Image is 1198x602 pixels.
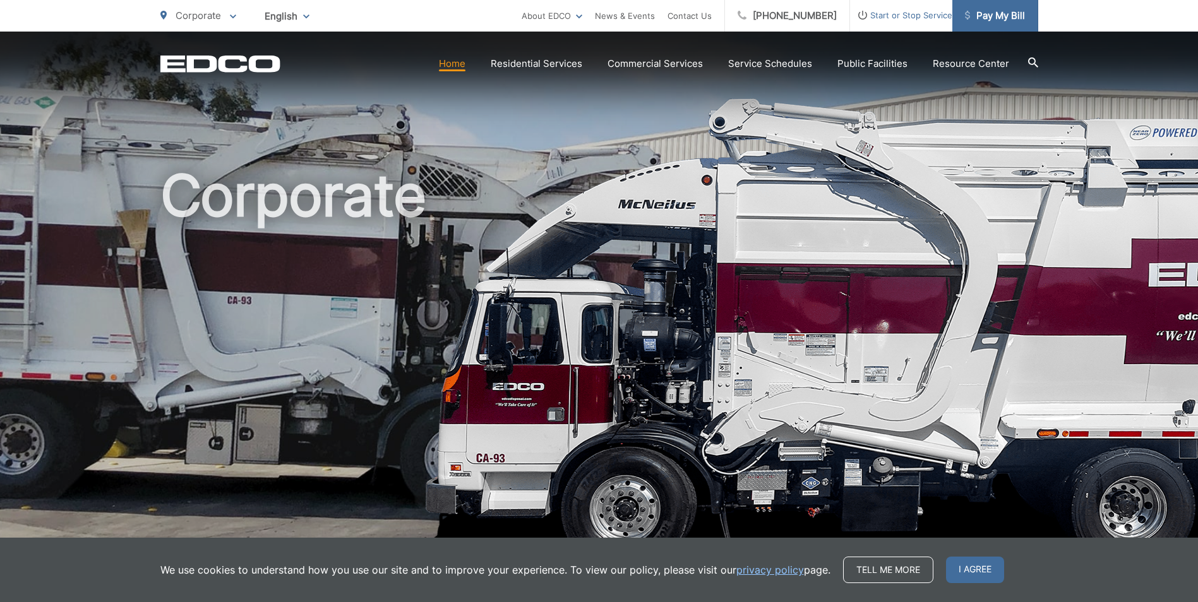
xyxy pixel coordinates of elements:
[491,56,582,71] a: Residential Services
[176,9,221,21] span: Corporate
[160,562,830,577] p: We use cookies to understand how you use our site and to improve your experience. To view our pol...
[522,8,582,23] a: About EDCO
[160,164,1038,564] h1: Corporate
[837,56,907,71] a: Public Facilities
[595,8,655,23] a: News & Events
[736,562,804,577] a: privacy policy
[255,5,319,27] span: English
[728,56,812,71] a: Service Schedules
[843,557,933,583] a: Tell me more
[608,56,703,71] a: Commercial Services
[668,8,712,23] a: Contact Us
[965,8,1025,23] span: Pay My Bill
[160,55,280,73] a: EDCD logo. Return to the homepage.
[946,557,1004,583] span: I agree
[439,56,465,71] a: Home
[933,56,1009,71] a: Resource Center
